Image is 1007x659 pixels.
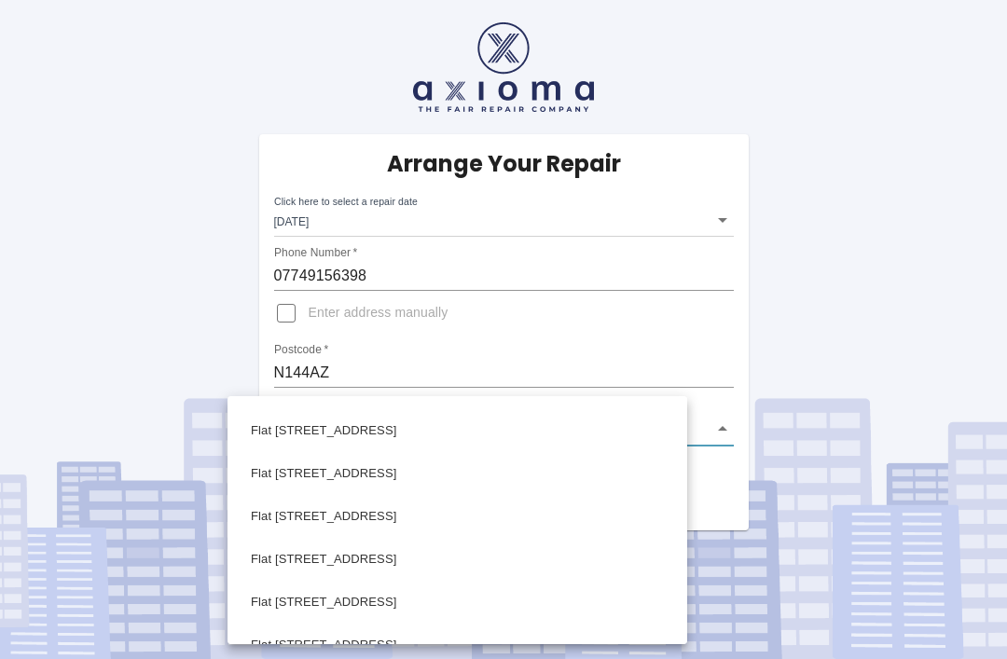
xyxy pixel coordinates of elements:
[232,409,683,452] li: Flat [STREET_ADDRESS]
[232,452,683,495] li: Flat [STREET_ADDRESS]
[232,538,683,581] li: Flat [STREET_ADDRESS]
[232,495,683,538] li: Flat [STREET_ADDRESS]
[232,581,683,624] li: Flat [STREET_ADDRESS]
